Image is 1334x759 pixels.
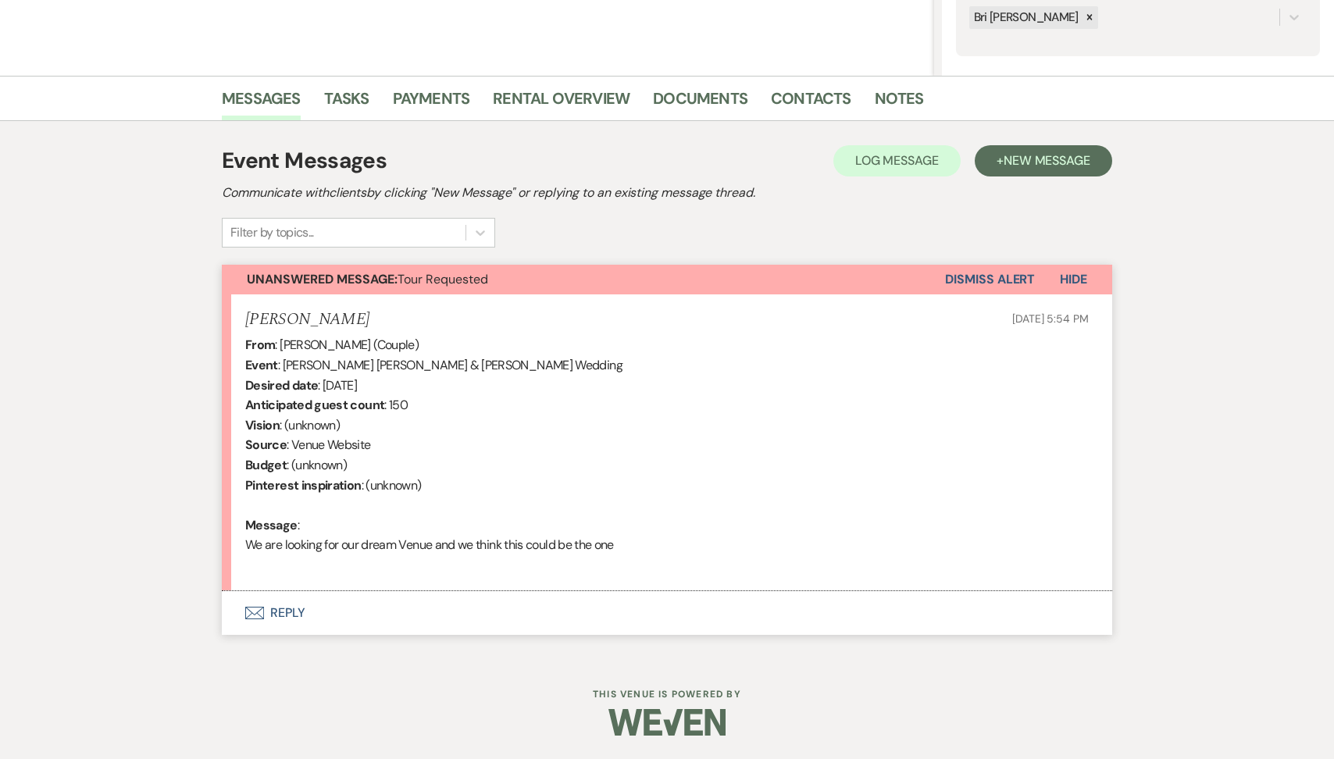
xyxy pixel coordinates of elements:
button: Dismiss Alert [945,265,1035,294]
span: [DATE] 5:54 PM [1012,312,1089,326]
b: Source [245,437,287,453]
b: From [245,337,275,353]
img: Weven Logo [608,695,726,750]
b: Desired date [245,377,318,394]
button: Unanswered Message:Tour Requested [222,265,945,294]
button: Reply [222,591,1112,635]
b: Message [245,517,298,533]
a: Payments [393,86,470,120]
span: Hide [1060,271,1087,287]
div: Bri [PERSON_NAME] [969,6,1081,29]
a: Tasks [324,86,369,120]
b: Pinterest inspiration [245,477,362,494]
b: Vision [245,417,280,433]
h2: Communicate with clients by clicking "New Message" or replying to an existing message thread. [222,184,1112,202]
a: Notes [875,86,924,120]
button: Hide [1035,265,1112,294]
button: +New Message [975,145,1112,176]
h1: Event Messages [222,144,387,177]
span: New Message [1004,152,1090,169]
div: : [PERSON_NAME] (Couple) : [PERSON_NAME] [PERSON_NAME] & [PERSON_NAME] Wedding : [DATE] : 150 : (... [245,335,1089,575]
b: Anticipated guest count [245,397,384,413]
a: Rental Overview [493,86,630,120]
a: Contacts [771,86,851,120]
a: Documents [653,86,747,120]
strong: Unanswered Message: [247,271,398,287]
b: Budget [245,457,287,473]
h5: [PERSON_NAME] [245,310,369,330]
span: Tour Requested [247,271,488,287]
span: Log Message [855,152,939,169]
b: Event [245,357,278,373]
button: Log Message [833,145,961,176]
a: Messages [222,86,301,120]
div: Filter by topics... [230,223,314,242]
